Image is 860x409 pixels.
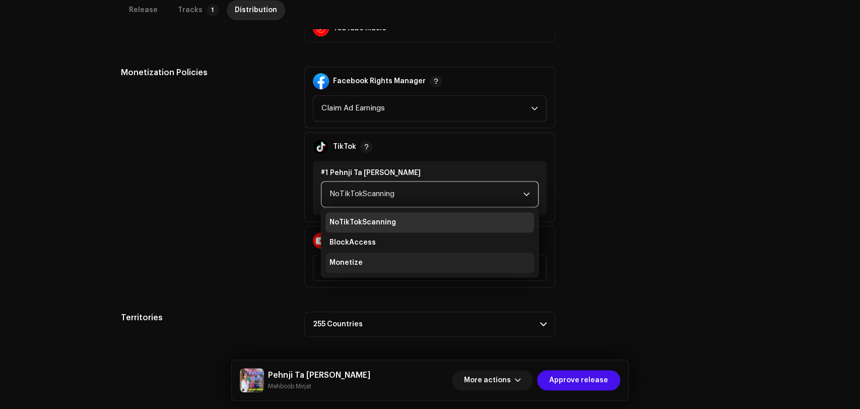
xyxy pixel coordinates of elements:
div: dropdown trigger [523,182,530,207]
h5: Monetization Policies [121,67,289,79]
span: NoTikTokScanning [329,182,523,207]
li: NoTikTokScanning [325,212,534,232]
div: #1 Pehnji Ta [PERSON_NAME] [321,169,539,177]
span: More actions [464,370,511,390]
div: dropdown trigger [531,96,538,121]
button: Approve release [537,370,620,390]
li: Monetize [325,253,534,273]
h5: Territories [121,312,289,324]
button: More actions [452,370,533,390]
ul: Option List [321,208,538,277]
strong: Facebook Rights Manager [333,77,426,85]
span: Claim Ad Earnings [321,96,531,121]
span: Monetize [329,258,363,268]
li: BlockAccess [325,232,534,253]
span: BlockAccess [329,238,376,248]
p-accordion-header: 255 Countries [304,312,555,337]
h5: Pehnji Ta Jan Chadai Wayen [268,369,370,381]
span: Approve release [549,370,608,390]
small: Pehnji Ta Jan Chadai Wayen [268,381,370,391]
img: 09c0c0ff-06b2-4c60-b5f5-e9b6198b7bb1 [240,368,264,392]
strong: TikTok [333,143,356,151]
span: NoTikTokScanning [329,217,396,227]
